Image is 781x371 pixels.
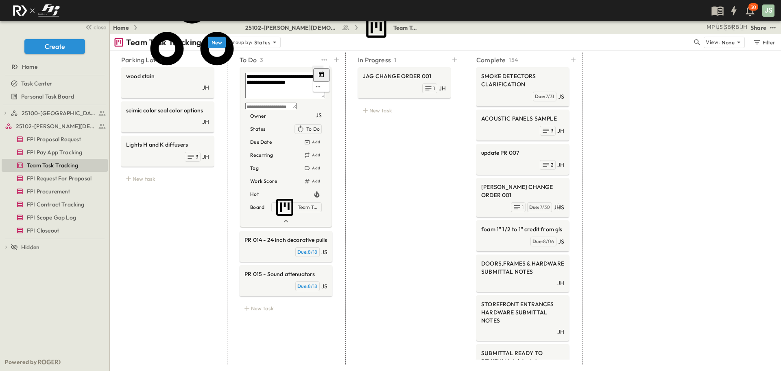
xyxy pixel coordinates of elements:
div: Jesse Sullivan (jsullivan@fpibuilders.com) [716,23,723,31]
a: 25102-Christ The Redeemer Anglican Church [5,121,106,132]
p: Status [254,38,271,46]
img: c8d7d1ed905e502e8f77bf7063faec64e13b34fdb1f2bdd94b0e311fc34f8000.png [10,2,63,19]
button: edit [313,82,323,92]
div: wood stainJH [121,67,214,98]
span: 25102-[PERSON_NAME][DEMOGRAPHIC_DATA][GEOGRAPHIC_DATA] [245,24,338,32]
p: Due Date [250,138,272,146]
button: JS [761,4,775,18]
button: Create [24,39,85,54]
p: Tag [250,164,259,172]
a: FPI Scope Gap Log [2,212,106,223]
span: STOREFRONT ENTRANCES HARDWARE SUBMITTAL NOTES [481,300,564,325]
div: Lights H and K diffusersJH3 [121,136,214,167]
a: FPI Pay App Tracking [2,147,106,158]
span: Lights H and K diffusers [126,140,209,149]
span: 1 [433,85,435,92]
p: 3 [159,56,162,64]
div: JH [202,83,209,92]
div: FPI Request For Proposaltest [2,172,108,185]
span: Team Task Tracking [27,161,78,169]
span: Due: [297,249,308,255]
div: JS [558,203,564,211]
p: Parking Lot [121,55,156,65]
div: New task [240,303,332,314]
div: Jose Hurtado (jhurtado@fpibuilders.com) [740,23,747,31]
div: FPI Contract Trackingtest [2,198,108,211]
span: Due: [535,93,545,99]
span: FPI Closeout [27,226,59,235]
div: JH [557,279,564,287]
span: FPI Scope Gap Log [27,213,76,222]
p: Work Score [250,177,277,185]
a: Team Task Tracking [2,160,106,171]
p: Status [250,125,265,133]
div: JH [557,127,564,135]
span: JAG CHANGE ORDER 001 [363,72,446,80]
button: test [768,23,778,33]
p: 30 [750,4,756,11]
p: 1 [394,56,396,64]
a: FPI Contract Tracking [2,199,106,210]
span: wood stain [126,72,209,80]
div: Team Task Trackingtest [2,159,108,172]
span: ACOUSTIC PANELS SAMPLE [481,114,564,123]
span: 3 [551,127,553,134]
span: FPI Procurement [27,187,70,195]
span: Task Center [21,79,52,88]
span: Personal Task Board [21,92,74,101]
span: 8/18 [308,249,318,255]
span: Home [22,63,37,71]
a: FPI Closeout [2,225,106,236]
h6: Add [312,139,320,145]
a: FPI Request For Proposal [2,173,106,184]
a: Home [113,24,129,32]
p: View: [706,38,720,47]
p: In Progress [358,55,391,65]
span: 3 [196,154,198,160]
p: Hot [250,190,259,198]
span: update PR 007 [481,149,564,157]
span: Team Task Tracking [298,204,320,211]
div: 25102-Christ The Redeemer Anglican Churchtest [2,120,108,133]
div: Filter [753,38,776,47]
span: 25100-Vanguard Prep School [22,109,96,117]
span: [PERSON_NAME] CHANGE ORDER 001 [481,183,564,199]
span: FPI Pay App Tracking [27,148,82,156]
p: 3 [260,56,263,64]
div: JH [439,84,446,92]
span: FPI Request For Proposal [27,174,92,182]
p: Owner [250,112,266,120]
span: FPI Proposal Request [27,135,81,143]
p: Team Task Tracking [126,37,201,48]
span: close [94,23,106,31]
a: Personal Task Board [2,91,106,102]
span: Due: [532,238,543,244]
a: Home [2,61,106,72]
span: Team Task Tracking [393,24,419,32]
span: 1 [522,204,524,211]
div: JH [202,118,209,126]
div: Share [750,24,766,32]
span: 25102-Christ The Redeemer Anglican Church [16,122,96,130]
span: DOORS,FRAMES & HARDWARE SUBMITTAL NOTES [481,259,564,276]
button: New [208,37,226,48]
span: seimic color seal color options [126,106,209,114]
div: Monica Pruteanu (mpruteanu@fpibuilders.com) [707,23,715,31]
span: PR 015 - Sound attenuators [244,270,327,278]
span: SMOKE DETECTORS CLARIFICATION [481,72,564,88]
div: SMOKE DETECTORS CLARIFICATIONJSDue:7/31 [476,67,569,106]
div: seimic color seal color optionsJH [121,101,214,132]
span: Due: [529,204,539,210]
div: FPI Pay App Trackingtest [2,146,108,159]
button: Filter [750,37,778,48]
a: Team Task Tracking [363,14,419,42]
div: FPI Scope Gap Logtest [2,211,108,224]
div: JS [558,92,564,101]
div: foam 1" 1/2 to 1" credit from glsJSDue:8/06 [476,220,569,251]
a: Task Center [2,78,106,89]
button: test [319,54,329,66]
p: To Do [240,55,257,65]
span: To Do [306,126,320,132]
div: DOORS,FRAMES & HARDWARE SUBMITTAL NOTESJH [476,255,569,292]
span: 2 [551,162,553,168]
